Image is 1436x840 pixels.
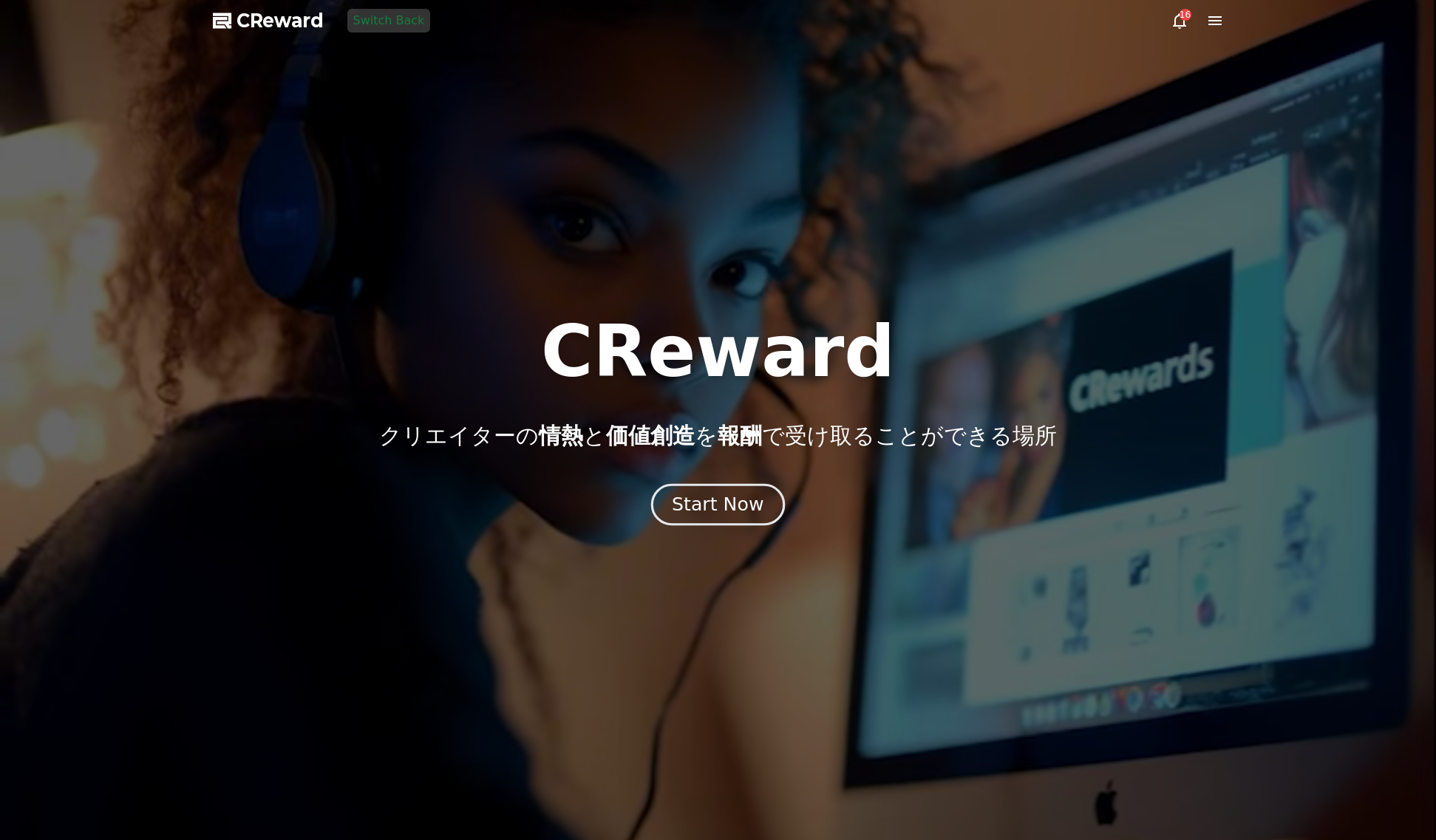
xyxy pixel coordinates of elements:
span: 報酬 [718,423,762,448]
a: CReward [213,9,324,33]
div: 16 [1180,9,1191,21]
h1: CReward [541,316,895,387]
button: Switch Back [347,9,431,33]
span: 情熱 [539,423,583,448]
button: Start Now [651,483,785,525]
div: Start Now [672,492,763,517]
p: クリエイターの と を で受け取ることができる場所 [379,423,1057,449]
a: Start Now [654,499,782,513]
a: 16 [1171,12,1188,30]
span: CReward [237,9,324,33]
span: 価値創造 [606,423,695,448]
